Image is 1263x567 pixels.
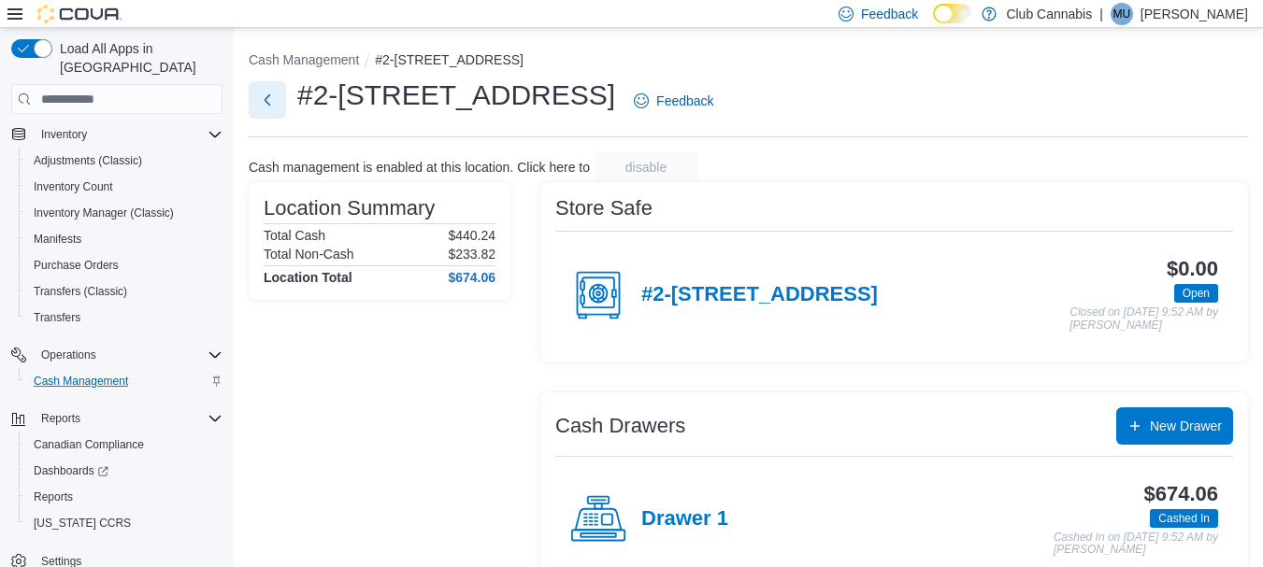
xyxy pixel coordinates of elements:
[1150,417,1222,435] span: New Drawer
[19,484,230,510] button: Reports
[1099,3,1103,25] p: |
[19,510,230,536] button: [US_STATE] CCRS
[1116,407,1233,445] button: New Drawer
[26,254,222,276] span: Purchase Orders
[37,5,122,23] img: Cova
[555,415,685,437] h3: Cash Drawers
[34,232,81,247] span: Manifests
[19,432,230,458] button: Canadian Compliance
[26,370,222,392] span: Cash Management
[34,437,144,452] span: Canadian Compliance
[26,460,116,482] a: Dashboards
[1113,3,1131,25] span: MU
[19,458,230,484] a: Dashboards
[19,252,230,278] button: Purchase Orders
[933,23,934,24] span: Dark Mode
[26,254,126,276] a: Purchase Orders
[19,226,230,252] button: Manifests
[1174,284,1218,303] span: Open
[297,77,615,114] h1: #2-[STREET_ADDRESS]
[249,50,1248,73] nav: An example of EuiBreadcrumbs
[861,5,918,23] span: Feedback
[26,202,222,224] span: Inventory Manager (Classic)
[1158,510,1210,527] span: Cashed In
[19,368,230,394] button: Cash Management
[656,92,713,110] span: Feedback
[41,127,87,142] span: Inventory
[41,347,96,362] span: Operations
[34,123,94,146] button: Inventory
[26,176,121,198] a: Inventory Count
[34,123,222,146] span: Inventory
[1054,532,1218,557] p: Cashed In on [DATE] 9:52 AM by [PERSON_NAME]
[26,202,181,224] a: Inventory Manager (Classic)
[264,197,435,220] h3: Location Summary
[1141,3,1248,25] p: [PERSON_NAME]
[34,407,222,430] span: Reports
[26,486,80,508] a: Reports
[26,176,222,198] span: Inventory Count
[34,179,113,194] span: Inventory Count
[26,228,222,250] span: Manifests
[249,52,359,67] button: Cash Management
[26,486,222,508] span: Reports
[26,149,150,172] a: Adjustments (Classic)
[641,283,878,307] h4: #2-[STREET_ADDRESS]
[448,228,495,243] p: $440.24
[1167,258,1218,280] h3: $0.00
[34,516,131,531] span: [US_STATE] CCRS
[1111,3,1133,25] div: Mavis Upson
[34,284,127,299] span: Transfers (Classic)
[594,152,698,182] button: disable
[1069,306,1218,332] p: Closed on [DATE] 9:52 AM by [PERSON_NAME]
[26,149,222,172] span: Adjustments (Classic)
[34,310,80,325] span: Transfers
[4,121,230,148] button: Inventory
[249,81,286,119] button: Next
[264,247,354,262] h6: Total Non-Cash
[34,374,128,389] span: Cash Management
[4,342,230,368] button: Operations
[26,306,222,329] span: Transfers
[19,174,230,200] button: Inventory Count
[375,52,524,67] button: #2-[STREET_ADDRESS]
[264,228,325,243] h6: Total Cash
[1006,3,1092,25] p: Club Cannabis
[26,512,222,534] span: Washington CCRS
[555,197,653,220] h3: Store Safe
[34,344,104,366] button: Operations
[249,160,590,175] p: Cash management is enabled at this location. Click here to
[641,507,728,532] h4: Drawer 1
[1150,509,1218,528] span: Cashed In
[34,153,142,168] span: Adjustments (Classic)
[41,411,80,426] span: Reports
[26,512,138,534] a: [US_STATE] CCRS
[34,206,174,220] span: Inventory Manager (Classic)
[26,433,151,456] a: Canadian Compliance
[26,460,222,482] span: Dashboards
[34,489,73,504] span: Reports
[626,82,721,120] a: Feedback
[1183,285,1210,302] span: Open
[52,39,222,77] span: Load All Apps in [GEOGRAPHIC_DATA]
[34,463,108,478] span: Dashboards
[26,280,222,303] span: Transfers (Classic)
[34,407,88,430] button: Reports
[264,270,352,285] h4: Location Total
[34,344,222,366] span: Operations
[625,158,667,177] span: disable
[26,433,222,456] span: Canadian Compliance
[448,270,495,285] h4: $674.06
[933,4,972,23] input: Dark Mode
[26,280,135,303] a: Transfers (Classic)
[19,278,230,305] button: Transfers (Classic)
[26,228,89,250] a: Manifests
[448,247,495,262] p: $233.82
[26,370,136,392] a: Cash Management
[19,148,230,174] button: Adjustments (Classic)
[34,258,119,273] span: Purchase Orders
[26,306,88,329] a: Transfers
[1144,483,1218,505] h3: $674.06
[19,305,230,331] button: Transfers
[19,200,230,226] button: Inventory Manager (Classic)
